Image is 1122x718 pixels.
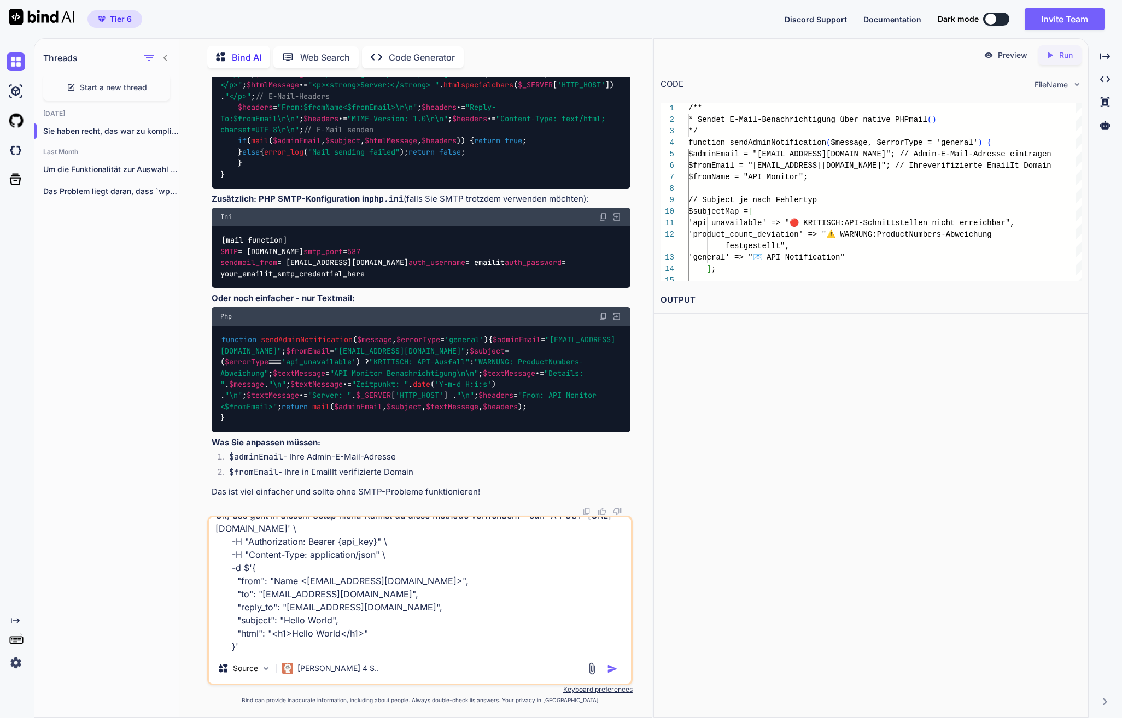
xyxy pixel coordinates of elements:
span: $headers [238,103,273,113]
span: ( ) [221,335,488,345]
span: "Mail sending failed" [308,147,400,157]
img: Bind AI [9,9,74,25]
span: $fromName [303,103,343,113]
img: premium [98,16,106,22]
span: "API Monitor Benachrichtigung\n\n" [330,368,478,378]
p: Keyboard preferences [207,685,633,694]
span: 'product_count_deviation' => "⚠️ WARNUNG: [688,230,877,239]
span: 'Y-m-d H:i:s' [435,379,492,389]
span: $fromEmail [225,402,268,411]
span: date [413,379,430,389]
span: verifizierte EmailIt Domain [927,161,1051,170]
span: { [987,138,991,147]
p: Das ist viel einfacher und sollte ohne SMTP-Probleme funktionieren! [212,486,630,498]
h2: Last Month [34,148,179,156]
p: Preview [998,50,1027,61]
div: 13 [661,252,674,263]
p: Web Search [300,51,350,64]
div: 5 [661,149,674,160]
span: $subject [325,136,360,146]
div: 6 [661,160,674,172]
span: $htmlMessage [247,80,299,90]
span: $message [357,335,392,345]
span: $subject [470,346,505,356]
span: $headers [483,402,518,411]
span: Tier 6 [110,14,132,25]
div: 8 [661,183,674,195]
span: "\n" [457,391,474,401]
h2: OUTPUT [654,287,1088,313]
span: $htmlMessage [365,136,417,146]
span: ) [978,138,982,147]
span: $fromEmail [233,114,277,123]
span: $textMessage [426,402,478,411]
span: ) [932,115,936,124]
button: Invite Team [1025,8,1105,30]
strong: Zusätzlich: PHP SMTP-Konfiguration in [212,193,404,204]
div: 14 [661,263,674,275]
p: Run [1059,50,1073,61]
img: chat [7,52,25,71]
span: "</p>" [220,69,562,90]
span: $fromEmail [347,103,391,113]
img: like [598,507,606,516]
p: Code Generator [389,51,455,64]
img: icon [607,663,618,674]
button: premiumTier 6 [87,10,142,28]
span: return [408,147,435,157]
div: 9 [661,195,674,206]
span: "<p><strong>Server:</strong> " [308,80,439,90]
code: = [DOMAIN_NAME] = = [EMAIL_ADDRESS][DOMAIN_NAME] = emailit = your_emailit_smtp_credential_here [220,234,570,279]
h1: Threads [43,51,78,64]
div: 7 [661,172,674,183]
p: Das Problem liegt daran, dass `wp_kses_post()` HTML-Entities... [43,186,179,197]
span: "Content-Type: text/html; charset=UTF-8\r\n" [220,114,610,134]
span: $subjectMap = [688,207,748,216]
span: "</p>" [225,91,251,101]
span: mail [312,402,330,411]
button: Discord Support [785,14,847,25]
img: Claude 4 Sonnet [282,663,293,674]
div: 3 [661,126,674,137]
span: $headers [422,103,457,113]
img: copy [599,312,607,321]
span: [mail function] [221,236,287,245]
img: Open in Browser [612,311,622,321]
span: ; [711,264,716,273]
span: function [221,335,256,345]
span: "\n" [268,379,286,389]
span: "[EMAIL_ADDRESS][DOMAIN_NAME]" [334,346,465,356]
span: smtp_port [303,246,343,256]
span: 'api_unavailable' [282,357,356,367]
p: Bind AI [232,51,261,64]
span: 'HTTP_HOST' [395,391,443,401]
span: 'general' => "📧 API Notification" [688,253,845,262]
span: auth_password [505,258,562,268]
img: preview [984,50,994,60]
div: 12 [661,229,674,240]
img: copy [582,507,591,516]
span: $textMessage [247,391,299,401]
img: ai-studio [7,82,25,101]
img: Open in Browser [612,212,622,222]
code: $adminEmail [229,451,283,462]
div: 15 [661,275,674,286]
span: SMTP [220,246,238,256]
img: settings [7,654,25,672]
span: $headers [478,391,513,401]
span: Start a new thread [80,82,147,93]
p: [PERSON_NAME] 4 S.. [297,663,379,674]
code: $fromEmail [229,467,278,478]
img: dislike [613,507,622,516]
span: error_log [264,147,303,157]
span: ProductNumbers-Abweichung [876,230,991,239]
span: FileName [1035,79,1068,90]
span: $_SERVER [356,391,391,401]
p: (falls Sie SMTP trotzdem verwenden möchten): [212,193,630,205]
span: "From: < >\r\n" [277,103,417,113]
code: { = ; = ; = ( === ) ? : ; = ; .= . . ; .= . ( ) . ; .= . [ ] . ; = ; ( , , , ); } [220,334,615,423]
span: return [282,402,308,411]
span: sendAdminNotification [261,335,353,345]
h2: [DATE] [34,109,179,118]
li: - Ihre Admin-E-Mail-Adresse [220,451,630,466]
